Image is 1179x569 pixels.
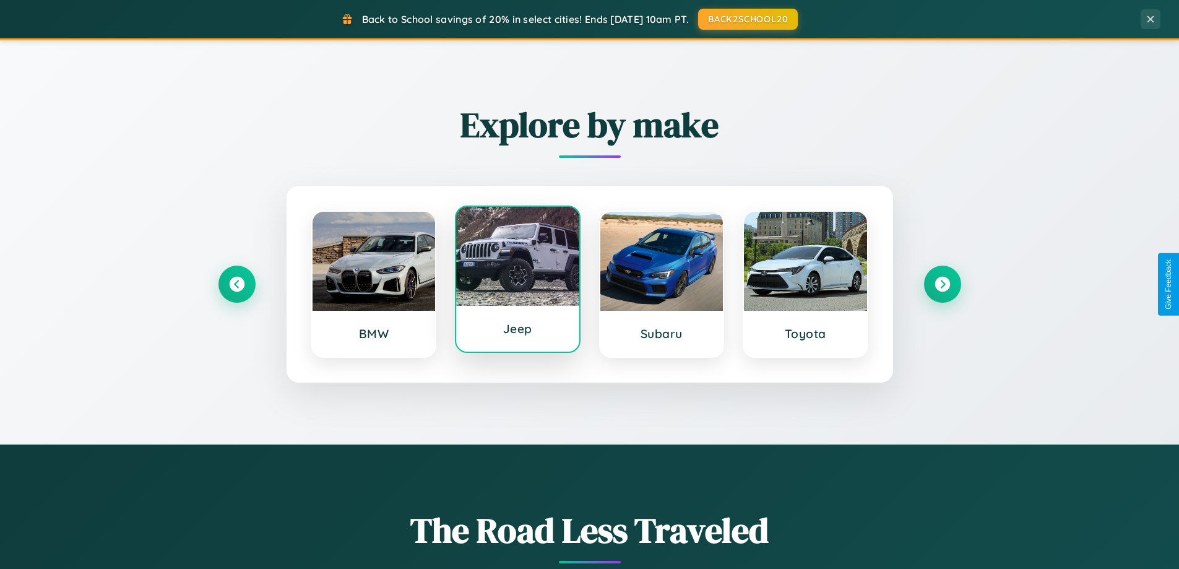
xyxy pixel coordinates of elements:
button: BACK2SCHOOL20 [698,9,798,30]
h1: The Road Less Traveled [218,506,961,554]
h3: Jeep [469,321,567,336]
div: Give Feedback [1164,259,1173,310]
h3: Subaru [613,326,711,341]
h3: BMW [325,326,423,341]
span: Back to School savings of 20% in select cities! Ends [DATE] 10am PT. [362,13,689,25]
h2: Explore by make [218,101,961,149]
h3: Toyota [756,326,855,341]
